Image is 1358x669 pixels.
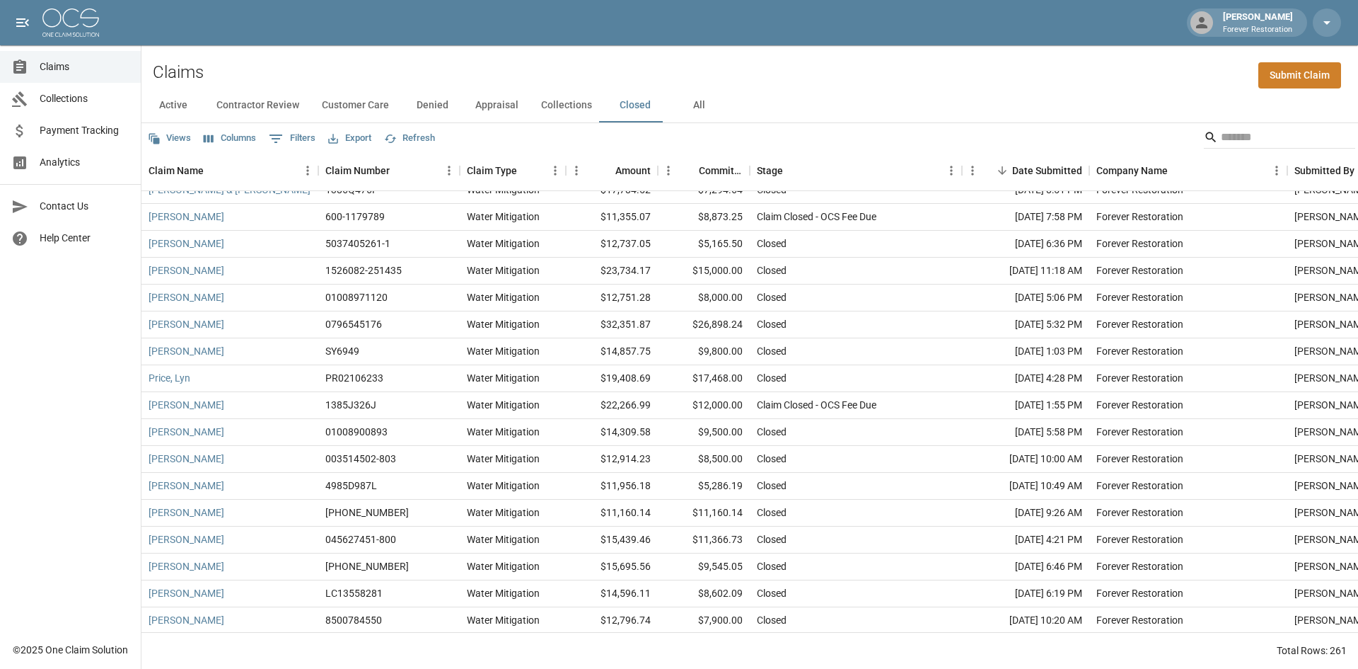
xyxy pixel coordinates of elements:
div: Claim Closed - OCS Fee Due [757,398,876,412]
div: Water Mitigation [467,210,540,224]
button: Sort [517,161,537,181]
div: Forever Restoration [1096,371,1183,385]
a: Price, Lyn [149,371,190,385]
div: $14,309.58 [566,419,658,446]
button: Customer Care [311,88,400,122]
div: Closed [757,371,787,385]
div: [DATE] 10:20 AM [962,607,1089,634]
div: Committed Amount [658,151,750,190]
button: Select columns [200,127,260,149]
div: Claim Type [460,151,566,190]
div: Closed [757,263,787,278]
div: Water Mitigation [467,479,540,493]
a: [PERSON_NAME] [149,263,224,278]
div: [DATE] 9:26 AM [962,500,1089,527]
div: Forever Restoration [1096,210,1183,224]
div: $11,355.07 [566,204,658,231]
div: Forever Restoration [1096,505,1183,520]
a: [PERSON_NAME] [149,559,224,573]
button: Sort [390,161,410,181]
div: Forever Restoration [1096,425,1183,439]
div: 5037405261-1 [325,236,390,251]
div: Forever Restoration [1096,263,1183,278]
div: Water Mitigation [467,613,540,627]
div: Forever Restoration [1096,479,1183,493]
div: Date Submitted [1012,151,1082,190]
div: $8,000.00 [658,285,750,311]
button: Active [141,88,205,122]
div: Stage [750,151,962,190]
div: 003514502-803 [325,452,396,466]
button: Closed [603,88,667,122]
div: Claim Number [318,151,460,190]
div: $7,900.00 [658,607,750,634]
div: Amount [566,151,658,190]
div: [DATE] 5:06 PM [962,285,1089,311]
button: Show filters [265,127,319,150]
div: Claim Number [325,151,390,190]
div: 01-008-852441 [325,559,409,573]
button: All [667,88,731,122]
div: $9,500.00 [658,419,750,446]
a: [PERSON_NAME] [149,586,224,600]
div: [DATE] 4:28 PM [962,365,1089,392]
div: $9,545.05 [658,554,750,581]
button: Appraisal [464,88,530,122]
div: $11,160.14 [658,500,750,527]
button: Menu [545,160,566,181]
div: $12,751.28 [566,285,658,311]
a: [PERSON_NAME] [149,479,224,493]
a: [PERSON_NAME] [149,398,224,412]
h2: Claims [153,62,204,83]
div: Forever Restoration [1096,452,1183,466]
div: Closed [757,479,787,493]
span: Claims [40,59,129,74]
a: [PERSON_NAME] [149,210,224,224]
div: LC13558281 [325,586,383,600]
div: © 2025 One Claim Solution [13,643,128,657]
div: 4985D987L [325,479,377,493]
div: $32,351.87 [566,311,658,338]
button: Export [325,127,375,149]
button: Sort [783,161,803,181]
div: [DATE] 10:00 AM [962,446,1089,473]
div: Water Mitigation [467,344,540,358]
div: Stage [757,151,783,190]
div: Claim Name [141,151,318,190]
img: ocs-logo-white-transparent.png [42,8,99,37]
div: $23,734.17 [566,258,658,285]
div: $14,596.11 [566,581,658,607]
div: [DATE] 10:49 AM [962,473,1089,500]
a: [PERSON_NAME] [149,532,224,547]
div: dynamic tabs [141,88,1358,122]
div: Water Mitigation [467,559,540,573]
div: Claim Closed - OCS Fee Due [757,210,876,224]
button: Sort [596,161,615,181]
div: Water Mitigation [467,236,540,251]
div: [DATE] 1:03 PM [962,338,1089,365]
span: Help Center [40,231,129,246]
div: $11,160.14 [566,500,658,527]
div: Closed [757,236,787,251]
span: Payment Tracking [40,123,129,138]
div: $15,439.46 [566,527,658,554]
div: Forever Restoration [1096,317,1183,331]
div: Closed [757,290,787,304]
p: Forever Restoration [1223,24,1293,36]
a: Submit Claim [1258,62,1341,88]
div: Water Mitigation [467,505,540,520]
div: $12,914.23 [566,446,658,473]
button: Menu [658,160,679,181]
div: Forever Restoration [1096,398,1183,412]
div: PR02106233 [325,371,383,385]
div: [DATE] 4:21 PM [962,527,1089,554]
div: 045627451-800 [325,532,396,547]
div: [DATE] 6:46 PM [962,554,1089,581]
div: Water Mitigation [467,398,540,412]
div: Closed [757,505,787,520]
div: Water Mitigation [467,532,540,547]
div: Search [1204,126,1355,151]
span: Contact Us [40,199,129,214]
div: Forever Restoration [1096,586,1183,600]
a: [PERSON_NAME] [149,613,224,627]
